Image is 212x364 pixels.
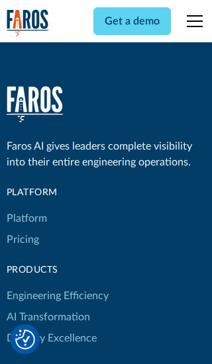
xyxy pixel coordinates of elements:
[7,328,97,349] a: Delivery Excellence
[7,285,109,306] a: Engineering Efficiency
[7,306,90,328] a: AI Transformation
[7,263,109,277] div: products
[7,9,49,36] img: Logo of the analytics and reporting company Faros.
[7,186,109,200] div: Platform
[7,208,47,229] a: Platform
[7,9,49,36] a: home
[15,330,35,349] img: Revisit consent button
[7,229,39,250] a: Pricing
[7,86,63,122] a: home
[15,330,35,349] button: Cookie Settings
[7,86,63,122] img: Faros Logo White
[93,7,171,35] a: Get a demo
[7,138,206,170] div: Faros AI gives leaders complete visibility into their entire engineering operations.
[179,5,205,37] div: menu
